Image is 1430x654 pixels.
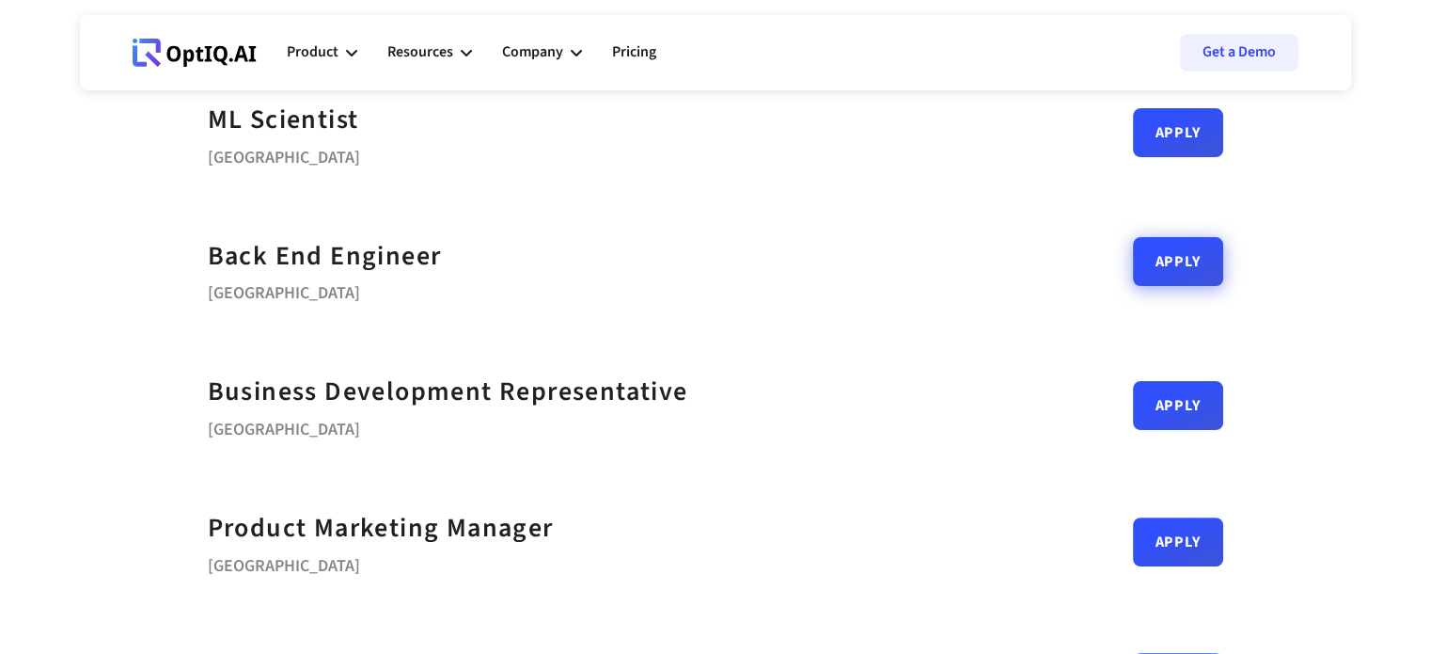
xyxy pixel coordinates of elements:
[208,371,688,413] a: Business Development Representative
[208,277,442,303] div: [GEOGRAPHIC_DATA]
[502,40,563,65] div: Company
[208,235,442,278] a: Back End Engineer
[208,550,554,576] div: [GEOGRAPHIC_DATA]
[208,507,554,550] a: Product Marketing Manager
[1133,108,1223,157] a: Apply
[133,24,257,81] a: Webflow Homepage
[208,413,688,439] div: [GEOGRAPHIC_DATA]
[1133,237,1223,286] a: Apply
[1133,381,1223,430] a: Apply
[612,24,656,81] a: Pricing
[133,66,134,67] div: Webflow Homepage
[387,40,453,65] div: Resources
[1133,518,1223,566] a: Apply
[387,24,472,81] div: Resources
[208,141,360,167] div: [GEOGRAPHIC_DATA]
[208,99,359,141] a: ML Scientist
[502,24,582,81] div: Company
[1180,34,1298,72] a: Get a Demo
[287,24,357,81] div: Product
[287,40,338,65] div: Product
